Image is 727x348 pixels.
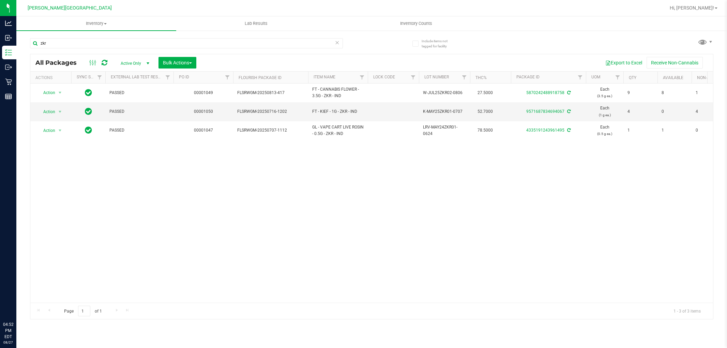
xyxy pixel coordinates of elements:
span: FT - KIEF - 1G - ZKR - IND [312,108,364,115]
span: 1 [662,127,687,134]
a: Available [663,75,683,80]
span: All Packages [35,59,84,66]
span: 1 [627,127,653,134]
a: Filter [575,72,586,83]
span: Hi, [PERSON_NAME]! [670,5,714,11]
a: Filter [459,72,470,83]
a: 00001049 [194,90,213,95]
span: select [56,126,64,135]
span: PASSED [109,108,169,115]
span: Clear [335,38,340,47]
p: (1 g ea.) [590,112,619,118]
span: Inventory Counts [391,20,441,27]
iframe: Resource center [7,293,27,314]
a: 4335191243961495 [526,128,564,133]
a: Package ID [516,75,540,79]
button: Export to Excel [601,57,647,69]
span: W-JUL25ZKR02-0806 [423,90,466,96]
input: Search Package ID, Item Name, SKU, Lot or Part Number... [30,38,343,48]
span: PASSED [109,127,169,134]
span: Inventory [16,20,176,27]
p: (0.5 g ea.) [590,131,619,137]
span: GL - VAPE CART LIVE ROSIN - 0.5G - ZKR - IND [312,124,364,137]
span: PASSED [109,90,169,96]
div: Actions [35,75,69,80]
a: Item Name [314,75,335,79]
span: 1 [696,90,722,96]
span: Each [590,86,619,99]
span: Each [590,124,619,137]
inline-svg: Retail [5,78,12,85]
span: Each [590,105,619,118]
inline-svg: Inbound [5,34,12,41]
span: 4 [696,108,722,115]
span: Sync from Compliance System [566,128,571,133]
span: 0 [662,108,687,115]
a: 5870242488918758 [526,90,564,95]
span: 52.7000 [474,107,496,117]
span: Bulk Actions [163,60,192,65]
inline-svg: Outbound [5,64,12,71]
inline-svg: Analytics [5,20,12,27]
span: select [56,107,64,117]
span: 1 - 3 of 3 items [668,306,706,316]
span: FLSRWGM-20250707-1112 [237,127,304,134]
span: K-MAY25ZKR01-0707 [423,108,466,115]
a: Filter [94,72,105,83]
a: Lab Results [176,16,336,31]
span: Page of 1 [58,306,107,316]
p: 04:52 PM EDT [3,321,13,340]
span: Sync from Compliance System [566,109,571,114]
span: FLSRWGM-20250813-417 [237,90,304,96]
inline-svg: Inventory [5,49,12,56]
span: select [56,88,64,97]
a: 00001047 [194,128,213,133]
a: PO ID [179,75,189,79]
span: Include items not tagged for facility [422,39,456,49]
a: Inventory [16,16,176,31]
span: Lab Results [236,20,277,27]
span: In Sync [85,125,92,135]
inline-svg: Reports [5,93,12,100]
span: Sync from Compliance System [566,90,571,95]
span: [PERSON_NAME][GEOGRAPHIC_DATA] [28,5,112,11]
a: Filter [357,72,368,83]
p: 08/27 [3,340,13,345]
a: Filter [408,72,419,83]
a: THC% [475,75,487,80]
a: 00001050 [194,109,213,114]
a: UOM [591,75,600,79]
button: Bulk Actions [158,57,196,69]
iframe: Resource center unread badge [20,292,28,301]
button: Receive Non-Cannabis [647,57,703,69]
a: Filter [612,72,623,83]
a: Lock Code [373,75,395,79]
span: 78.5000 [474,125,496,135]
span: 4 [627,108,653,115]
span: 0 [696,127,722,134]
a: Lot Number [424,75,449,79]
p: (3.5 g ea.) [590,93,619,99]
span: Action [37,107,56,117]
a: External Lab Test Result [111,75,164,79]
span: In Sync [85,107,92,116]
span: 8 [662,90,687,96]
span: Action [37,126,56,135]
a: Filter [222,72,233,83]
span: LRV-MAY24ZKR01-0624 [423,124,466,137]
a: Sync Status [77,75,103,79]
a: Inventory Counts [336,16,496,31]
span: FLSRWGM-20250716-1202 [237,108,304,115]
a: Filter [162,72,173,83]
span: 27.5000 [474,88,496,98]
span: 9 [627,90,653,96]
span: In Sync [85,88,92,97]
input: 1 [78,306,90,316]
a: Qty [629,75,636,80]
a: 9571687834694067 [526,109,564,114]
a: Flourish Package ID [239,75,282,80]
span: FT - CANNABIS FLOWER - 3.5G - ZKR - IND [312,86,364,99]
span: Action [37,88,56,97]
